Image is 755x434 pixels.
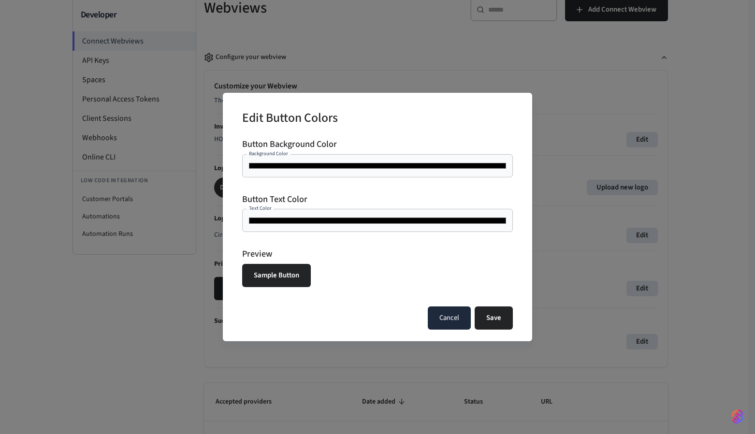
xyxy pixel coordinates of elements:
button: Save [475,306,513,330]
h6: Preview [242,247,513,260]
button: Cancel [428,306,471,330]
h2: Edit Button Colors [242,104,338,134]
img: SeamLogoGradient.69752ec5.svg [732,409,743,424]
label: Background Color [249,150,288,157]
h6: Button Text Color [242,193,513,206]
h6: Button Background Color [242,138,513,151]
button: Sample Button [242,264,311,287]
label: Text Color [249,204,272,212]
